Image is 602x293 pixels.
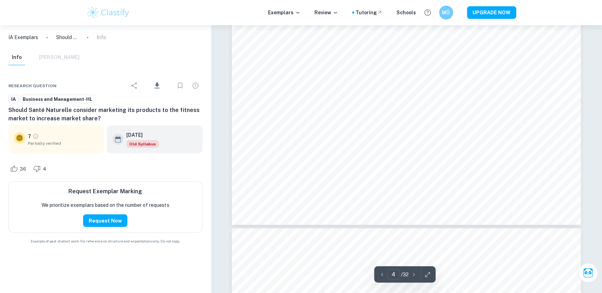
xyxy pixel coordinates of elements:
[422,7,433,18] button: Help and Feedback
[173,78,187,92] div: Bookmark
[8,95,18,103] a: IA
[396,9,416,16] a: Schools
[143,76,172,95] div: Download
[8,163,30,174] div: Like
[8,82,57,89] span: Research question
[8,50,25,65] button: Info
[314,9,338,16] p: Review
[39,165,50,172] span: 4
[442,9,450,16] h6: MÖ
[32,133,39,139] a: Grade partially verified
[268,9,300,16] p: Exemplars
[20,96,95,103] span: Business and Management-HL
[439,6,453,20] button: MÖ
[9,96,18,103] span: IA
[28,132,31,140] p: 7
[83,214,127,227] button: Request Now
[127,78,141,92] div: Share
[68,187,142,195] h6: Request Exemplar Marking
[86,6,131,20] img: Clastify logo
[8,106,202,122] h6: Should Santé Naturelle consider marketing its products to the fitness market to increase market s...
[126,131,153,138] h6: [DATE]
[8,238,202,243] span: Example of past student work. For reference on structure and expectations only. Do not copy.
[20,95,95,103] a: Business and Management-HL
[8,33,38,41] a: IA Exemplars
[28,140,98,146] span: Partially verified
[467,6,516,19] button: UPGRADE NOW
[42,201,169,209] p: We prioritize exemplars based on the number of requests
[126,140,159,148] span: Old Syllabus
[356,9,382,16] a: Tutoring
[401,271,409,278] p: / 32
[188,78,202,92] div: Report issue
[56,33,79,41] p: Should Santé Naturelle consider marketing its products to the fitness market to increase market s...
[16,165,30,172] span: 36
[126,140,159,148] div: Starting from the May 2024 session, the Business IA requirements have changed. It's OK to refer t...
[97,33,106,41] p: Info
[578,263,598,283] button: Ask Clai
[31,163,50,174] div: Dislike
